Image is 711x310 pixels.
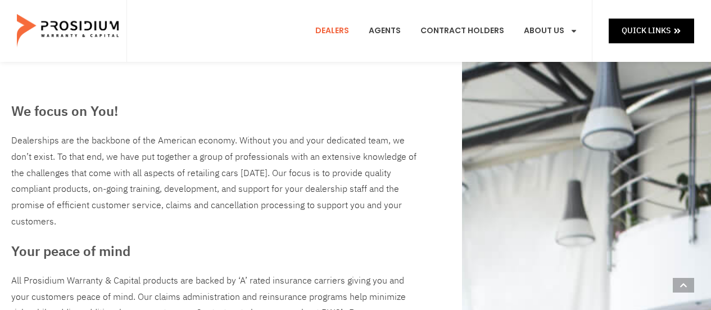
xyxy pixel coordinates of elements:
[622,24,671,38] span: Quick Links
[307,10,586,52] nav: Menu
[360,10,409,52] a: Agents
[11,101,420,122] h3: We focus on You!
[515,10,586,52] a: About Us
[11,133,420,230] div: Dealerships are the backbone of the American economy. Without you and your dedicated team, we don...
[412,10,513,52] a: Contract Holders
[307,10,357,52] a: Dealers
[609,19,694,43] a: Quick Links
[11,241,420,262] h3: Your peace of mind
